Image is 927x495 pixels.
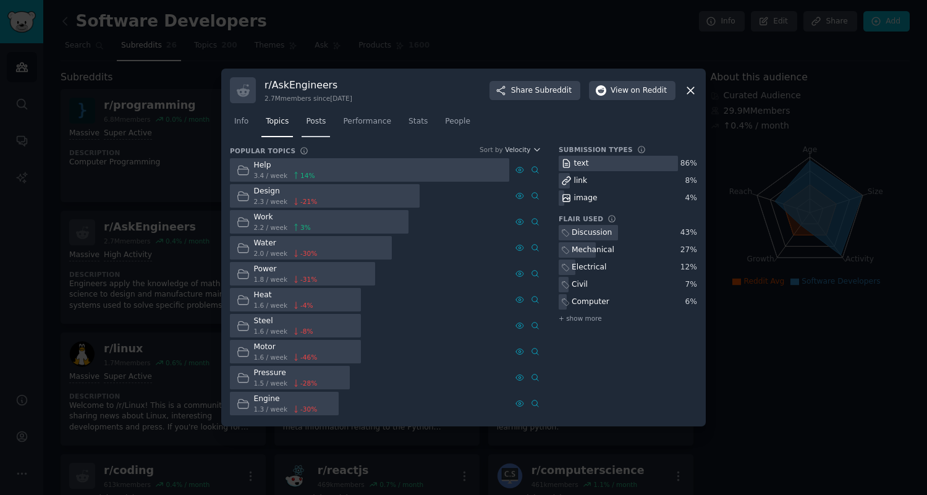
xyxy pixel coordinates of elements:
div: Motor [254,342,318,353]
span: Info [234,116,248,127]
div: Help [254,160,315,171]
div: Engine [254,394,318,405]
span: 2.0 / week [254,249,288,258]
a: People [441,112,475,137]
span: -30 % [300,249,317,258]
div: Steel [254,316,313,327]
span: Posts [306,116,326,127]
div: 7 % [685,279,697,290]
span: 1.8 / week [254,275,288,284]
div: Heat [254,290,313,301]
span: 1.3 / week [254,405,288,413]
a: Stats [404,112,432,137]
span: 2.3 / week [254,197,288,206]
span: -4 % [300,301,313,310]
span: Share [511,85,572,96]
div: Power [254,264,318,275]
span: 1.6 / week [254,327,288,336]
a: Posts [302,112,330,137]
span: -46 % [300,353,317,362]
div: 12 % [680,262,697,273]
span: -28 % [300,379,317,387]
div: 27 % [680,245,697,256]
div: Water [254,238,318,249]
div: link [574,176,588,187]
div: image [574,193,598,204]
span: -30 % [300,405,317,413]
div: Design [254,186,318,197]
span: 1.5 / week [254,379,288,387]
span: Performance [343,116,391,127]
div: Discussion [572,227,612,239]
span: Subreddit [535,85,572,96]
h3: Popular Topics [230,146,295,155]
div: 6 % [685,297,697,308]
span: 14 % [300,171,315,180]
div: Work [254,212,311,223]
span: -21 % [300,197,317,206]
div: Mechanical [572,245,614,256]
span: 1.6 / week [254,353,288,362]
h3: r/ AskEngineers [265,78,352,91]
button: Viewon Reddit [589,81,675,101]
div: Electrical [572,262,606,273]
span: -31 % [300,275,317,284]
div: Civil [572,279,588,290]
span: + show more [559,314,602,323]
a: Topics [261,112,293,137]
div: 8 % [685,176,697,187]
button: Velocity [505,145,541,154]
div: 2.7M members since [DATE] [265,94,352,103]
h3: Submission Types [559,145,633,154]
button: ShareSubreddit [489,81,580,101]
span: 1.6 / week [254,301,288,310]
div: Sort by [480,145,503,154]
span: on Reddit [631,85,667,96]
div: 43 % [680,227,697,239]
span: 3 % [300,223,311,232]
a: Performance [339,112,396,137]
div: text [574,158,589,169]
span: Topics [266,116,289,127]
span: -8 % [300,327,313,336]
div: Pressure [254,368,318,379]
span: Velocity [505,145,530,154]
span: 3.4 / week [254,171,288,180]
div: Computer [572,297,609,308]
span: 2.2 / week [254,223,288,232]
a: Info [230,112,253,137]
span: Stats [408,116,428,127]
div: 86 % [680,158,697,169]
span: View [611,85,667,96]
div: 4 % [685,193,697,204]
h3: Flair Used [559,214,603,223]
span: People [445,116,470,127]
